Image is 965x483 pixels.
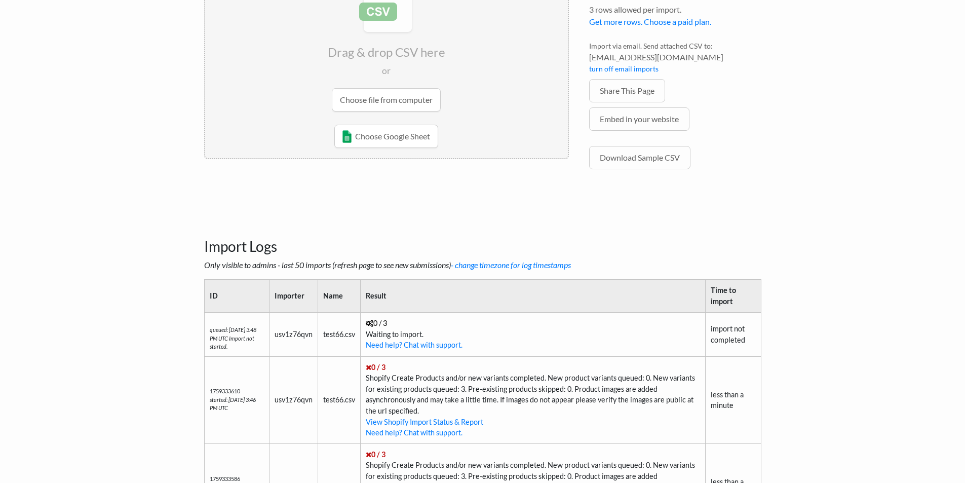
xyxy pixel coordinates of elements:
[589,79,665,102] a: Share This Page
[210,335,254,350] i: Import not started.
[318,312,360,356] td: test66.csv
[269,280,318,312] th: Importer
[210,396,256,412] i: started: [DATE] 3:46 PM UTC
[360,280,705,312] th: Result
[366,363,385,371] span: 0 / 3
[366,319,387,327] span: 0 / 3
[366,450,385,459] span: 0 / 3
[705,356,761,443] td: less than a minute
[204,280,269,312] th: ID
[204,213,761,255] h3: Import Logs
[269,356,318,443] td: usv1z76qvn
[451,260,571,270] a: - change timezone for log timestamps
[334,125,438,148] a: Choose Google Sheet
[318,356,360,443] td: test66.csv
[366,428,462,437] a: Need help? Chat with support.
[204,356,269,443] td: 1759333610
[589,64,659,73] a: turn off email imports
[589,107,689,131] a: Embed in your website
[589,41,761,79] li: Import via email. Send attached CSV to:
[366,418,483,426] a: View Shopify Import Status & Report
[210,326,256,342] i: queued: [DATE] 3:48 PM UTC
[705,280,761,312] th: Time to import
[589,17,711,26] a: Get more rows. Choose a paid plan.
[366,341,462,349] a: Need help? Chat with support.
[360,356,705,443] td: Shopify Create Products and/or new variants completed. New product variants queued: 0. New varian...
[269,312,318,356] td: usv1z76qvn
[360,312,705,356] td: Waiting to import.
[204,260,571,270] i: Only visible to admins - last 50 imports (refresh page to see new submissions)
[705,312,761,356] td: import not completed
[589,51,761,63] span: [EMAIL_ADDRESS][DOMAIN_NAME]
[318,280,360,312] th: Name
[589,4,761,33] li: 3 rows allowed per import.
[589,146,690,169] a: Download Sample CSV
